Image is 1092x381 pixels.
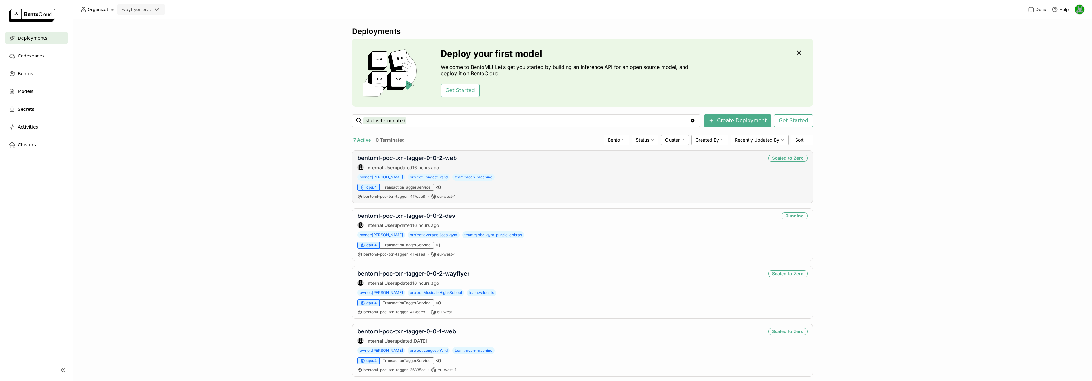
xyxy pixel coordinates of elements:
div: Bento [604,135,629,145]
span: owner:[PERSON_NAME] [357,231,405,238]
span: Codespaces [18,52,44,60]
span: cpu.4 [366,185,377,190]
strong: Internal User [366,223,395,228]
img: logo [9,9,55,22]
span: Organization [88,7,114,12]
div: IU [358,338,363,344]
div: Internal User [357,222,364,228]
a: Activities [5,121,68,133]
div: IU [358,164,363,170]
div: updated [357,338,456,344]
span: bentoml-poc-txn-tagger 417eae8 [363,194,425,199]
span: team:globo-gym-purple-cobras [462,231,524,238]
span: Clusters [18,141,36,149]
div: Internal User [357,338,364,344]
a: Models [5,85,68,98]
a: Docs [1028,6,1046,13]
div: Internal User [357,280,364,286]
span: 16 hours ago [412,280,439,286]
span: × 0 [435,300,441,306]
a: bentoml-poc-txn-tagger:417eae8 [363,194,425,199]
span: project:Longest-Yard [408,347,450,354]
a: Codespaces [5,50,68,62]
a: bentoml-poc-txn-tagger-0-0-2-dev [357,212,456,219]
span: : [409,252,409,257]
span: 16 hours ago [412,165,439,170]
span: cpu.4 [366,358,377,363]
span: : [409,194,409,199]
span: bentoml-poc-txn-tagger 417eae8 [363,310,425,314]
div: Sort [791,135,813,145]
span: [DATE] [412,338,427,344]
div: TransactionTaggerService [380,299,434,306]
span: project:average-joes-gym [408,231,460,238]
div: TransactionTaggerService [380,242,434,249]
span: : [409,367,409,372]
span: team:mean-machine [452,174,495,181]
a: bentoml-poc-txn-tagger:36335ce [363,367,426,372]
span: eu-west-1 [437,252,456,257]
span: Sort [795,137,804,143]
span: × 0 [435,358,441,364]
div: updated [357,222,456,228]
div: Running [782,212,808,219]
a: bentoml-poc-txn-tagger:417eae8 [363,310,425,315]
p: Welcome to BentoML! Let’s get you started by building an Inference API for an open source model, ... [441,64,691,77]
img: cover onboarding [357,49,425,97]
span: Docs [1035,7,1046,12]
img: Sean Hickey [1075,5,1084,14]
div: updated [357,164,457,170]
input: Selected wayflyer-prod. [152,7,153,13]
div: IU [358,280,363,286]
span: Created By [696,137,719,143]
div: updated [357,280,469,286]
strong: Internal User [366,280,395,286]
span: owner:[PERSON_NAME] [357,289,405,296]
span: Status [636,137,649,143]
span: Help [1059,7,1069,12]
span: eu-west-1 [438,367,456,372]
span: bentoml-poc-txn-tagger 417eae8 [363,252,425,257]
button: Get Started [774,114,813,127]
a: bentoml-poc-txn-tagger-0-0-1-web [357,328,456,335]
div: Internal User [357,164,364,170]
a: Deployments [5,32,68,44]
button: 0 Terminated [375,136,406,144]
span: Deployments [18,34,47,42]
span: Activities [18,123,38,131]
a: Secrets [5,103,68,116]
svg: Clear value [690,118,695,123]
span: Cluster [665,137,680,143]
span: cpu.4 [366,243,377,248]
span: 16 hours ago [412,223,439,228]
span: eu-west-1 [437,310,456,315]
span: × 0 [435,184,441,190]
span: : [409,310,409,314]
div: Recently Updated By [731,135,789,145]
span: Bentos [18,70,33,77]
div: TransactionTaggerService [380,184,434,191]
span: team:wildcats [467,289,496,296]
span: bentoml-poc-txn-tagger 36335ce [363,367,426,372]
a: bentoml-poc-txn-tagger:417eae8 [363,252,425,257]
div: Scaled to Zero [768,328,808,335]
div: Created By [691,135,728,145]
a: Clusters [5,138,68,151]
input: Search [363,116,690,126]
span: owner:[PERSON_NAME] [357,347,405,354]
div: Scaled to Zero [768,270,808,277]
div: Deployments [352,27,813,36]
div: Cluster [661,135,689,145]
span: owner:[PERSON_NAME] [357,174,405,181]
button: Get Started [441,84,480,97]
h3: Deploy your first model [441,49,691,59]
div: Help [1052,6,1069,13]
span: cpu.4 [366,300,377,305]
strong: Internal User [366,165,395,170]
div: wayflyer-prod [122,6,152,13]
span: project:Musical-High-School [408,289,464,296]
a: bentoml-poc-txn-tagger-0-0-2-wayflyer [357,270,469,277]
span: team:mean-machine [452,347,495,354]
span: Bento [608,137,620,143]
a: Bentos [5,67,68,80]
